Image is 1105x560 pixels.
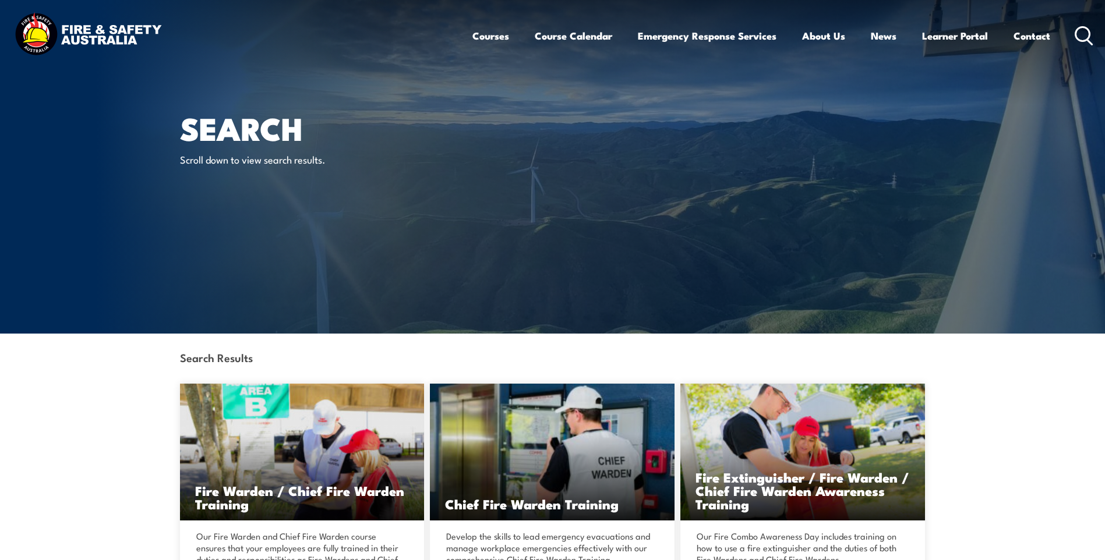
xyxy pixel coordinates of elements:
h3: Chief Fire Warden Training [445,497,659,511]
a: Fire Warden / Chief Fire Warden Training [180,384,425,520]
a: Emergency Response Services [638,20,776,51]
a: Fire Extinguisher / Fire Warden / Chief Fire Warden Awareness Training [680,384,925,520]
img: Fire Combo Awareness Day [680,384,925,520]
a: About Us [802,20,845,51]
p: Scroll down to view search results. [180,153,393,166]
strong: Search Results [180,349,253,365]
a: News [871,20,896,51]
h3: Fire Warden / Chief Fire Warden Training [195,484,409,511]
img: Fire Warden and Chief Fire Warden Training [180,384,425,520]
h1: Search [180,114,468,141]
h3: Fire Extinguisher / Fire Warden / Chief Fire Warden Awareness Training [696,470,910,511]
a: Contact [1014,20,1050,51]
a: Learner Portal [922,20,988,51]
a: Courses [472,20,509,51]
img: Chief Fire Warden Training [430,384,675,520]
a: Course Calendar [535,20,612,51]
